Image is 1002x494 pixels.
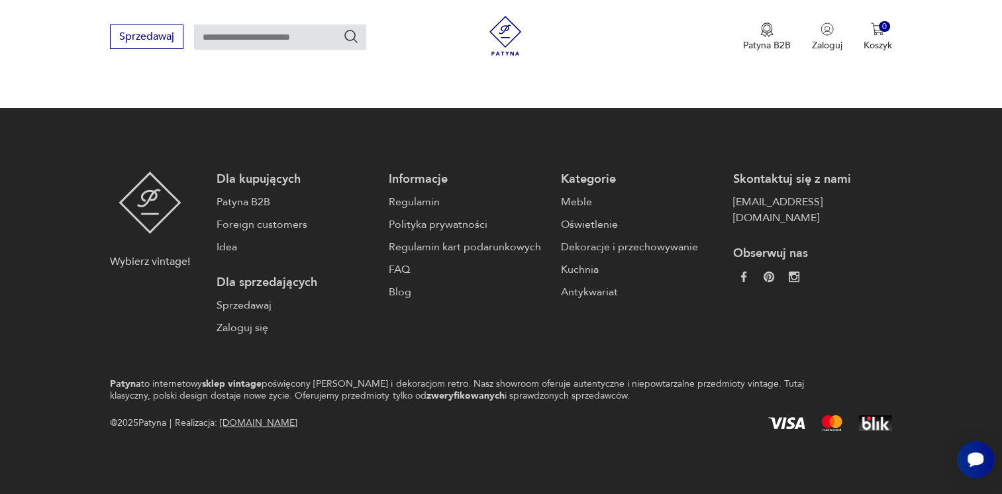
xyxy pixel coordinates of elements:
button: Szukaj [343,28,359,44]
p: Informacje [389,172,548,187]
p: Obserwuj nas [733,246,892,262]
button: Zaloguj [812,23,842,52]
a: Antykwariat [561,284,720,300]
img: Ikonka użytkownika [821,23,834,36]
a: [DOMAIN_NAME] [220,417,297,429]
img: Visa [768,417,805,429]
img: da9060093f698e4c3cedc1453eec5031.webp [738,272,749,282]
img: Patyna - sklep z meblami i dekoracjami vintage [485,16,525,56]
a: Foreign customers [217,217,376,232]
a: FAQ [389,262,548,277]
a: Sprzedawaj [217,297,376,313]
span: Realizacja: [175,415,297,431]
a: Idea [217,239,376,255]
a: Regulamin [389,194,548,210]
a: Patyna B2B [217,194,376,210]
a: Regulamin kart podarunkowych [389,239,548,255]
a: Polityka prywatności [389,217,548,232]
iframe: Smartsupp widget button [957,441,994,478]
img: Ikona koszyka [871,23,884,36]
a: Oświetlenie [561,217,720,232]
p: Skontaktuj się z nami [733,172,892,187]
a: Kuchnia [561,262,720,277]
a: Ikona medaluPatyna B2B [743,23,791,52]
img: Patyna - sklep z meblami i dekoracjami vintage [119,172,181,234]
img: Ikona medalu [760,23,774,37]
p: to internetowy poświęcony [PERSON_NAME] i dekoracjom retro. Nasz showroom oferuje autentyczne i n... [110,378,845,402]
img: BLIK [858,415,892,431]
a: Dekoracje i przechowywanie [561,239,720,255]
a: [EMAIL_ADDRESS][DOMAIN_NAME] [733,194,892,226]
a: Meble [561,194,720,210]
button: Patyna B2B [743,23,791,52]
p: Zaloguj [812,39,842,52]
strong: Patyna [110,377,141,390]
a: Sprzedawaj [110,33,183,42]
p: Koszyk [864,39,892,52]
a: Zaloguj się [217,320,376,336]
img: c2fd9cf7f39615d9d6839a72ae8e59e5.webp [789,272,799,282]
span: @ 2025 Patyna [110,415,166,431]
p: Dla sprzedających [217,275,376,291]
button: 0Koszyk [864,23,892,52]
p: Dla kupujących [217,172,376,187]
div: | [170,415,172,431]
strong: sklep vintage [202,377,262,390]
strong: zweryfikowanych [426,389,504,402]
p: Patyna B2B [743,39,791,52]
a: Blog [389,284,548,300]
div: 0 [879,21,890,32]
p: Wybierz vintage! [110,254,190,270]
img: 37d27d81a828e637adc9f9cb2e3d3a8a.webp [764,272,774,282]
p: Kategorie [561,172,720,187]
button: Sprzedawaj [110,25,183,49]
img: Mastercard [821,415,842,431]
